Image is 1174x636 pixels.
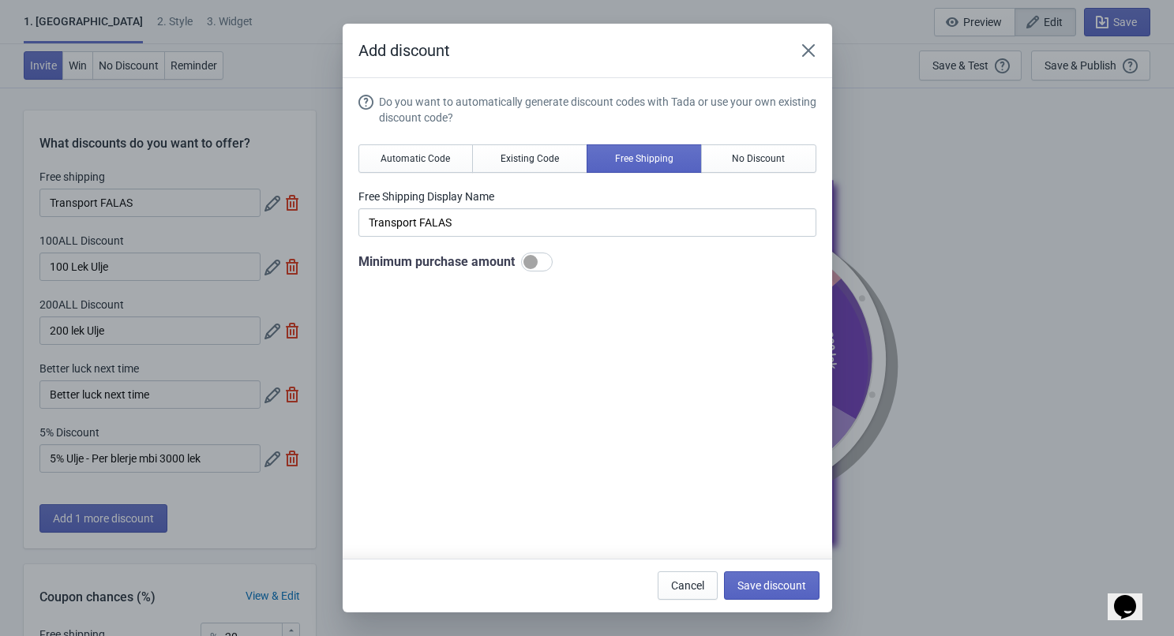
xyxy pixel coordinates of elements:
[358,39,778,62] h2: Add discount
[658,571,718,600] button: Cancel
[381,152,450,165] span: Automatic Code
[358,144,474,173] button: Automatic Code
[587,144,702,173] button: Free Shipping
[724,571,820,600] button: Save discount
[737,579,806,592] span: Save discount
[615,152,673,165] span: Free Shipping
[671,579,704,592] span: Cancel
[472,144,587,173] button: Existing Code
[358,253,816,271] div: Minimum purchase amount
[794,36,823,65] button: Close
[1108,573,1158,620] iframe: chat widget
[379,94,816,125] div: Do you want to automatically generate discount codes with Tada or use your own existing discount ...
[701,144,816,173] button: No Discount
[501,152,559,165] span: Existing Code
[732,152,785,165] span: No Discount
[358,189,816,204] label: Free Shipping Display Name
